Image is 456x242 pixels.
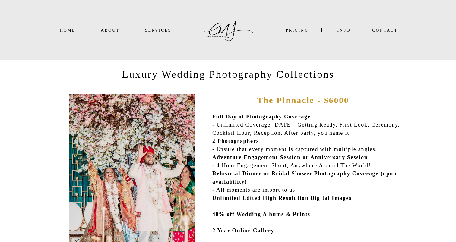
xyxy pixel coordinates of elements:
[143,28,173,33] a: SERVICES
[372,28,398,33] a: Contact
[101,28,119,33] a: About
[329,28,359,33] a: INFO
[257,96,349,105] b: The Pinnacle - $6000
[212,114,311,120] b: Full Day of Photography Coverage
[212,211,310,217] b: 40% off Wedding Albums & Prints
[212,195,352,201] b: Unlimited Edited High Resolution Digital Images
[212,154,368,160] b: Adventure Engagement Session or Anniversary Session
[59,28,77,33] a: Home
[280,28,314,33] a: PRICING
[111,68,345,83] p: Luxury Wedding Photography Collections
[212,171,397,185] b: Rehearsal Dinner or Bridal Shower Photography Coverage (upon availability)
[212,228,274,234] b: 2 Year Online Gallery
[212,138,259,144] b: 2 Photographers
